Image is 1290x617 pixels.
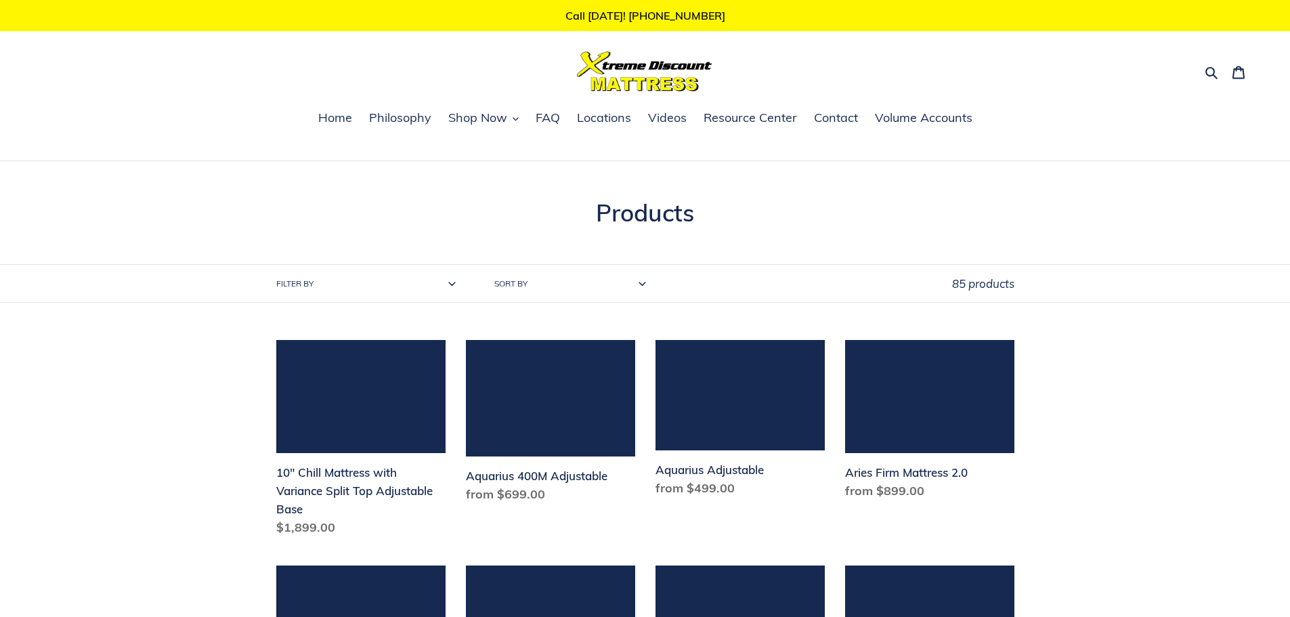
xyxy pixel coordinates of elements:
[276,278,314,290] label: Filter by
[529,108,567,129] a: FAQ
[868,108,979,129] a: Volume Accounts
[814,110,858,126] span: Contact
[648,110,687,126] span: Videos
[845,340,1014,505] a: Aries Firm Mattress 2.0
[875,110,972,126] span: Volume Accounts
[318,110,352,126] span: Home
[466,340,635,509] a: Aquarius 400M Adjustable
[369,110,431,126] span: Philosophy
[536,110,560,126] span: FAQ
[362,108,438,129] a: Philosophy
[655,340,825,502] a: Aquarius Adjustable
[952,276,1014,291] span: 85 products
[570,108,638,129] a: Locations
[641,108,693,129] a: Videos
[704,110,797,126] span: Resource Center
[577,51,712,91] img: Xtreme Discount Mattress
[276,340,446,542] a: 10" Chill Mattress with Variance Split Top Adjustable Base
[311,108,359,129] a: Home
[442,108,525,129] button: Shop Now
[596,198,694,228] span: Products
[577,110,631,126] span: Locations
[807,108,865,129] a: Contact
[448,110,507,126] span: Shop Now
[494,278,528,290] label: Sort by
[697,108,804,129] a: Resource Center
